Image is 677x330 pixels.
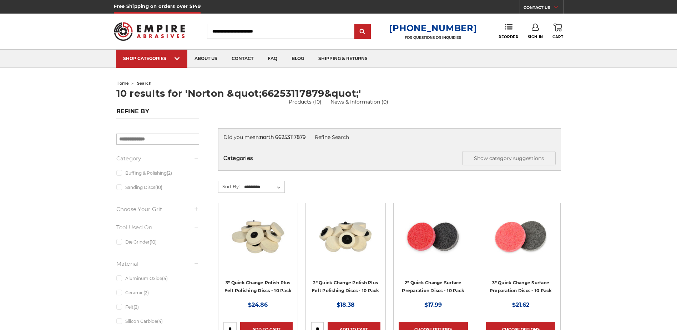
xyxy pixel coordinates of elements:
h1: 10 results for 'Norton &quot;66253117879&quot;' [116,89,561,98]
a: Reorder [499,24,518,39]
img: 2 inch surface preparation discs [405,208,462,265]
button: Show category suggestions [462,151,556,165]
h5: Category [116,154,199,163]
select: Sort By: [243,182,284,192]
img: Empire Abrasives [114,17,185,45]
img: 3 inch surface preparation discs [492,208,549,265]
img: 2" Roloc Polishing Felt Discs [317,208,374,265]
a: 3 inch polishing felt roloc discs [223,208,293,277]
a: contact [224,50,261,68]
input: Submit [355,25,370,39]
a: faq [261,50,284,68]
p: FOR QUESTIONS OR INQUIRIES [389,35,477,40]
span: $17.99 [424,301,442,308]
a: about us [187,50,224,68]
img: 3 inch polishing felt roloc discs [229,208,287,265]
a: CONTACT US [524,4,563,14]
span: search [137,81,152,86]
a: 3" Quick Change Surface Preparation Discs - 10 Pack [490,280,552,294]
h5: Refine by [116,108,199,119]
span: $18.38 [337,301,355,308]
a: home [116,81,129,86]
label: Sort By: [218,181,240,192]
a: [PHONE_NUMBER] [389,23,477,33]
a: 3" Quick Change Polish Plus Felt Polishing Discs - 10 Pack [224,280,292,294]
a: Refine Search [315,134,349,140]
a: 2" Quick Change Polish Plus Felt Polishing Discs - 10 Pack [312,280,379,294]
a: 2" Roloc Polishing Felt Discs [311,208,380,277]
span: Cart [552,35,563,39]
span: Reorder [499,35,518,39]
strong: north 66253117879 [260,134,306,140]
a: 3 inch surface preparation discs [486,208,555,277]
a: Cart [552,24,563,39]
a: blog [284,50,311,68]
div: Did you mean: [223,134,556,141]
a: 2 inch surface preparation discs [399,208,468,277]
span: $24.86 [248,301,268,308]
span: Sign In [528,35,543,39]
a: shipping & returns [311,50,375,68]
a: 2" Quick Change Surface Preparation Discs - 10 Pack [402,280,464,294]
a: Products (10) [289,99,322,105]
div: SHOP CATEGORIES [123,56,180,61]
span: $21.62 [512,301,529,308]
a: News & Information (0) [330,98,388,106]
h5: Categories [223,151,556,165]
